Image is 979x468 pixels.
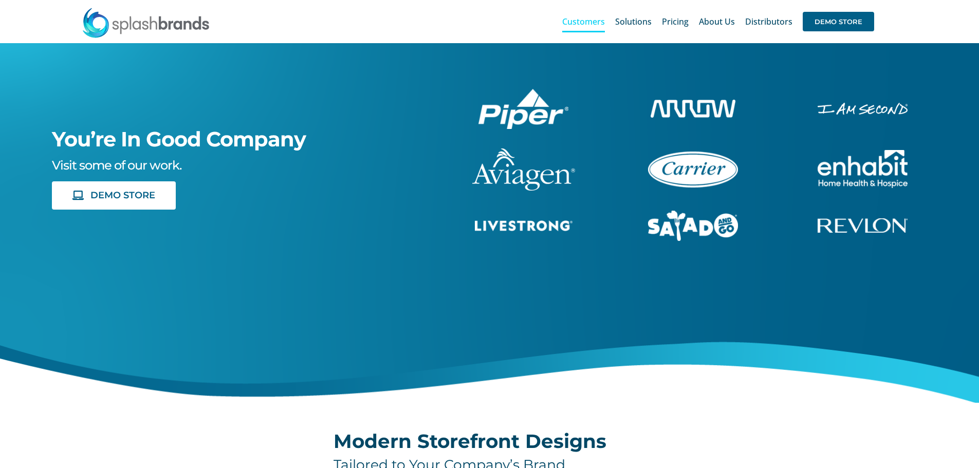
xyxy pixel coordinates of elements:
a: Pricing [662,5,689,38]
img: Salad And Go Store [648,211,738,241]
a: Customers [562,5,605,38]
span: Customers [562,17,605,26]
span: Solutions [615,17,652,26]
a: enhabit-stacked-white [818,101,908,113]
a: piper-White [478,87,568,99]
img: Enhabit Gear Store [818,150,908,188]
a: carrier-1B [648,150,738,161]
span: Visit some of our work. [52,158,181,173]
span: Distributors [745,17,792,26]
img: SplashBrands.com Logo [82,7,210,38]
span: You’re In Good Company [52,126,306,152]
span: Pricing [662,17,689,26]
span: DEMO STORE [90,190,155,201]
a: enhabit-stacked-white [818,148,908,160]
img: Arrow Store [651,100,735,118]
nav: Main Menu [562,5,874,38]
a: revlon-flat-white [818,217,908,228]
span: About Us [699,17,735,26]
span: DEMO STORE [803,12,874,31]
a: DEMO STORE [52,181,176,210]
a: arrow-white [651,98,735,109]
a: sng-1C [648,209,738,220]
img: aviagen-1C [472,148,575,191]
img: I Am Second Store [818,103,908,115]
img: Piper Pilot Ship [478,89,568,129]
a: DEMO STORE [803,5,874,38]
img: Livestrong Store [475,220,572,231]
h2: Modern Storefront Designs [334,431,645,452]
img: Carrier Brand Store [648,152,738,188]
img: Revlon [818,218,908,233]
a: livestrong-5E-website [475,219,572,230]
a: Distributors [745,5,792,38]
